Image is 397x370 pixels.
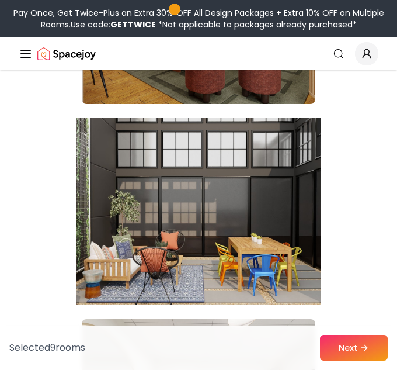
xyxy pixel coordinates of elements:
[37,42,96,65] img: Spacejoy Logo
[9,341,85,355] p: Selected 9 room s
[110,19,156,30] b: GETTWICE
[156,19,357,30] span: *Not applicable to packages already purchased*
[320,335,388,361] button: Next
[37,42,96,65] a: Spacejoy
[71,19,156,30] span: Use code:
[5,7,392,30] div: Pay Once, Get Twice-Plus an Extra 30% OFF All Design Packages + Extra 10% OFF on Multiple Rooms.
[76,113,321,310] img: Room room-66
[19,37,378,70] nav: Global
